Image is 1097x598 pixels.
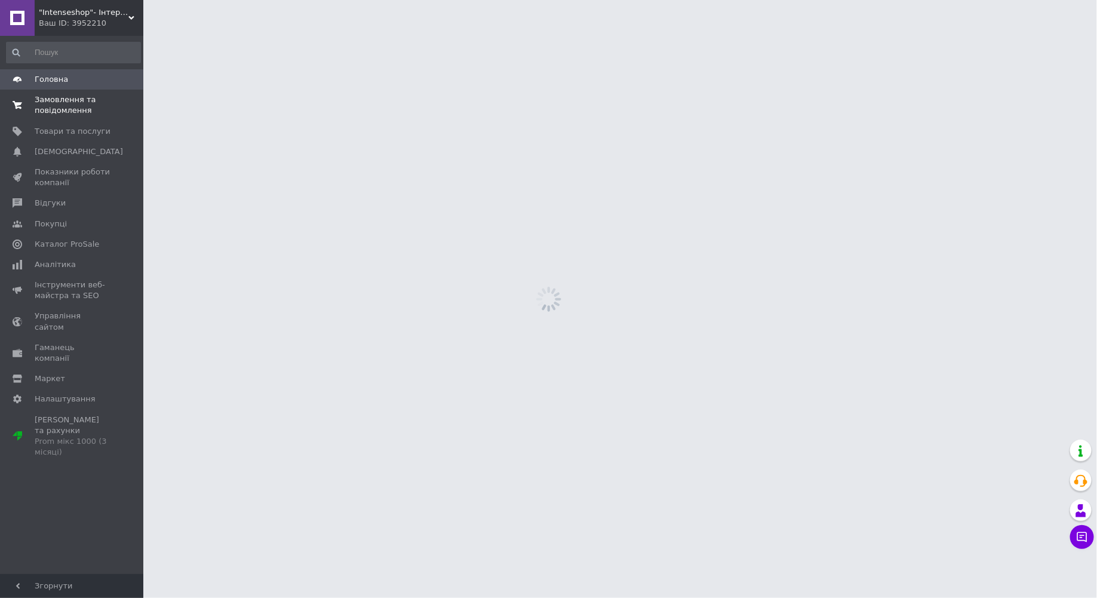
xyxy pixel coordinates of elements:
[6,42,141,63] input: Пошук
[35,239,99,250] span: Каталог ProSale
[35,219,67,229] span: Покупці
[35,259,76,270] span: Аналітика
[39,7,128,18] span: "Intenseshop"- Інтернет-магазин
[35,415,110,458] span: [PERSON_NAME] та рахунки
[35,311,110,332] span: Управління сайтом
[35,436,110,458] div: Prom мікс 1000 (3 місяці)
[1070,525,1094,549] button: Чат з покупцем
[35,94,110,116] span: Замовлення та повідомлення
[35,74,68,85] span: Головна
[39,18,143,29] div: Ваш ID: 3952210
[35,373,65,384] span: Маркет
[35,146,123,157] span: [DEMOGRAPHIC_DATA]
[35,342,110,364] span: Гаманець компанії
[35,280,110,301] span: Інструменти веб-майстра та SEO
[35,198,66,208] span: Відгуки
[35,167,110,188] span: Показники роботи компанії
[35,126,110,137] span: Товари та послуги
[35,394,96,404] span: Налаштування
